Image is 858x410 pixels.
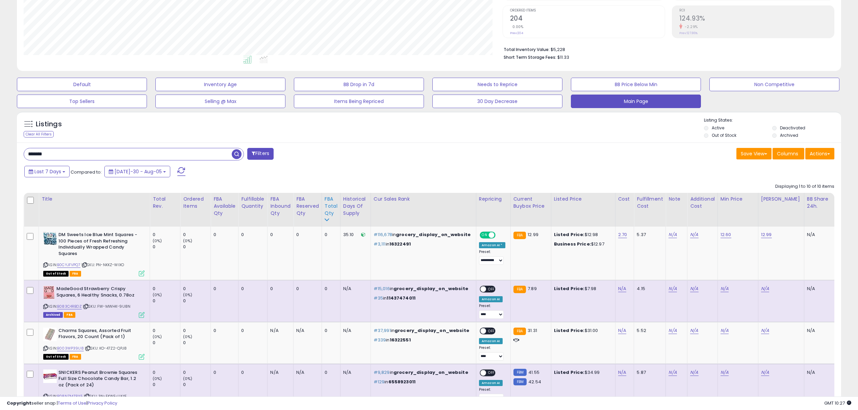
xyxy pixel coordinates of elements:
[64,312,75,318] span: FBA
[183,369,210,376] div: 0
[486,328,497,334] span: OFF
[374,327,391,334] span: #37,991
[343,232,365,238] div: 35.10
[712,125,724,131] label: Active
[479,345,505,361] div: Preset:
[270,196,291,217] div: FBA inbound Qty
[479,338,503,344] div: Amazon AI
[56,286,138,300] b: MadeGood Strawberry Crispy Squares, 6 Healthy Snacks, 0.78oz
[270,369,288,376] div: N/A
[43,328,57,341] img: 51EqqSXNk1L._SL40_.jpg
[374,337,386,343] span: #339
[153,382,180,388] div: 0
[34,168,61,175] span: Last 7 Days
[325,286,335,292] div: 0
[42,196,147,203] div: Title
[374,232,471,238] p: in
[554,286,610,292] div: $7.98
[554,196,612,203] div: Listed Price
[325,369,335,376] div: 0
[17,95,147,108] button: Top Sellers
[374,379,385,385] span: #129
[513,232,526,239] small: FBA
[618,369,626,376] a: N/A
[528,369,539,376] span: 41.55
[213,369,233,376] div: 0
[153,340,180,346] div: 0
[761,231,772,238] a: 12.99
[571,95,701,108] button: Main Page
[325,232,335,238] div: 0
[721,369,729,376] a: N/A
[43,232,57,245] img: 51v3LQgOIIL._SL40_.jpg
[554,241,610,247] div: $12.97
[153,292,162,298] small: (0%)
[374,369,390,376] span: #9,829
[486,370,497,376] span: OFF
[637,196,663,210] div: Fulfillment Cost
[153,244,180,250] div: 0
[296,369,317,376] div: N/A
[618,285,626,292] a: N/A
[57,304,82,309] a: B083C4RBDZ
[374,337,471,343] p: in
[690,196,715,210] div: Additional Cost
[183,382,210,388] div: 0
[153,369,180,376] div: 0
[637,286,660,292] div: 4.15
[296,196,319,217] div: FBA Reserved Qty
[153,328,180,334] div: 0
[394,285,468,292] span: grocery_display_on_website
[343,286,365,292] div: N/A
[761,369,769,376] a: N/A
[679,31,698,35] small: Prev: 127.86%
[528,231,538,238] span: 12.99
[374,241,386,247] span: #3,111
[83,304,130,309] span: | SKU: FW-MWHK-9U8N
[387,295,415,301] span: 11437474011
[294,95,424,108] button: Items Being Repriced
[374,285,390,292] span: #15,016
[480,232,489,238] span: ON
[270,286,288,292] div: 0
[153,232,180,238] div: 0
[183,286,210,292] div: 0
[712,132,736,138] label: Out of Stock
[241,196,264,210] div: Fulfillable Quantity
[183,376,193,381] small: (0%)
[325,328,335,334] div: 0
[374,241,471,247] p: in
[58,328,141,342] b: Charms Squares, Assorted Fruit Flavors, 20 Count (Pack of 1)
[528,285,537,292] span: 7.89
[241,328,262,334] div: 0
[486,286,497,292] span: OFF
[668,231,677,238] a: N/A
[690,285,698,292] a: N/A
[510,31,523,35] small: Prev: 204
[554,232,610,238] div: $12.98
[721,196,755,203] div: Min Price
[43,286,55,299] img: 51wHQet0pGL._SL40_.jpg
[504,45,830,53] li: $5,228
[736,148,772,159] button: Save View
[153,376,162,381] small: (0%)
[721,285,729,292] a: N/A
[43,232,145,276] div: ASIN:
[153,298,180,304] div: 0
[43,271,69,277] span: All listings that are currently out of stock and unavailable for purchase on Amazon
[85,345,127,351] span: | SKU: KO-47Z2-QPJ8
[70,271,81,277] span: FBA
[668,327,677,334] a: N/A
[761,327,769,334] a: N/A
[43,328,145,359] div: ASIN:
[432,95,562,108] button: 30 Day Decrease
[247,148,274,160] button: Filters
[513,378,527,385] small: FBM
[513,328,526,335] small: FBA
[528,379,541,385] span: 42.54
[57,345,84,351] a: B003WP39U8
[761,196,801,203] div: [PERSON_NAME]
[374,231,392,238] span: #116,678
[690,231,698,238] a: N/A
[668,196,684,203] div: Note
